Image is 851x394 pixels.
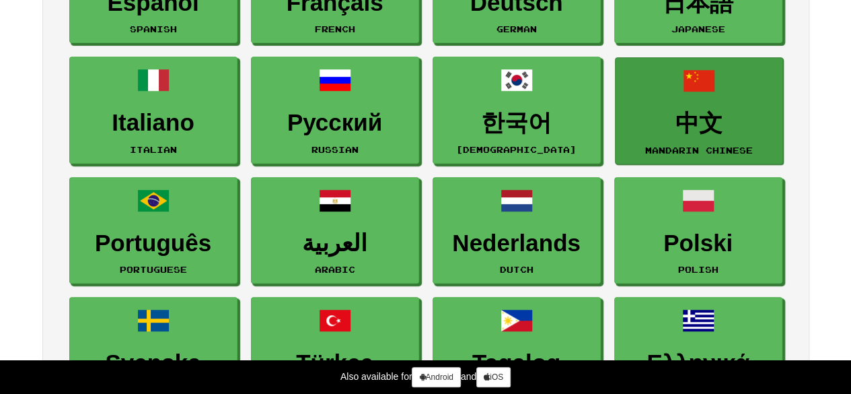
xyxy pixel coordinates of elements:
[500,265,533,274] small: Dutch
[311,145,359,154] small: Russian
[258,110,412,136] h3: Русский
[433,57,601,164] a: 한국어[DEMOGRAPHIC_DATA]
[496,24,537,34] small: German
[433,177,601,284] a: NederlandsDutch
[315,24,355,34] small: French
[69,57,237,164] a: ItalianoItalian
[130,145,177,154] small: Italian
[622,350,775,376] h3: Ελληνικά
[440,350,593,376] h3: Tagalog
[615,57,783,164] a: 中文Mandarin Chinese
[440,110,593,136] h3: 한국어
[456,145,577,154] small: [DEMOGRAPHIC_DATA]
[251,177,419,284] a: العربيةArabic
[678,265,718,274] small: Polish
[614,177,782,284] a: PolskiPolish
[476,367,511,387] a: iOS
[69,177,237,284] a: PortuguêsPortuguese
[77,110,230,136] h3: Italiano
[645,145,753,155] small: Mandarin Chinese
[77,230,230,257] h3: Português
[77,350,230,376] h3: Svenska
[671,24,725,34] small: Japanese
[130,24,177,34] small: Spanish
[622,230,775,257] h3: Polski
[258,350,412,376] h3: Türkçe
[120,265,187,274] small: Portuguese
[440,230,593,257] h3: Nederlands
[315,265,355,274] small: Arabic
[412,367,460,387] a: Android
[622,110,776,137] h3: 中文
[251,57,419,164] a: РусскийRussian
[258,230,412,257] h3: العربية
